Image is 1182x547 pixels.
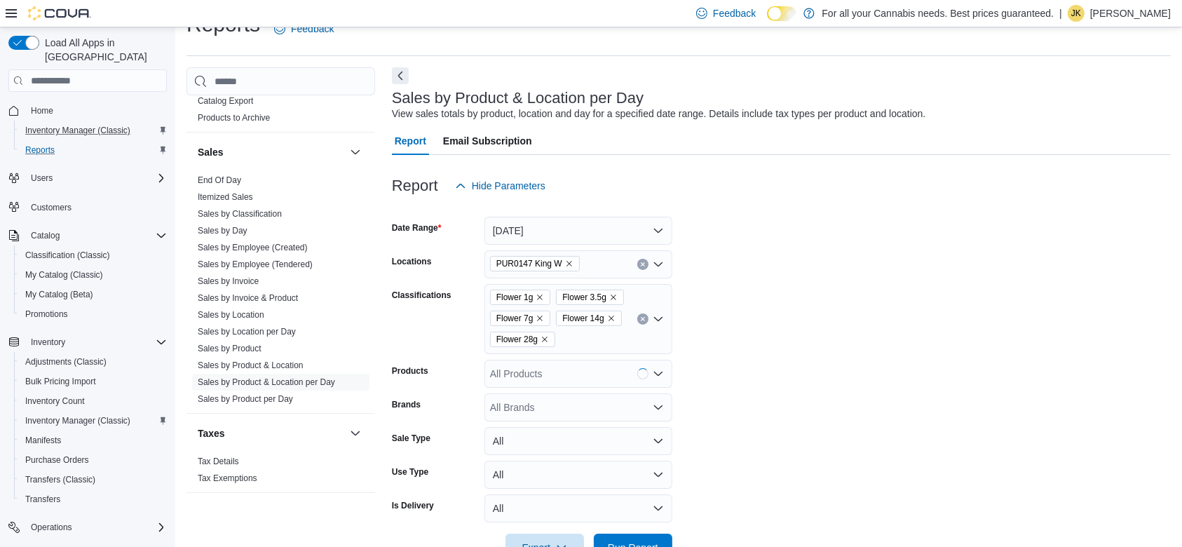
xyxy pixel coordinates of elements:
[14,470,172,489] button: Transfers (Classic)
[14,391,172,411] button: Inventory Count
[25,289,93,300] span: My Catalog (Beta)
[198,426,344,440] button: Taxes
[443,127,532,155] span: Email Subscription
[3,332,172,352] button: Inventory
[198,473,257,483] a: Tax Exemptions
[20,452,95,468] a: Purchase Orders
[198,426,225,440] h3: Taxes
[392,433,430,444] label: Sale Type
[14,372,172,391] button: Bulk Pricing Import
[347,425,364,442] button: Taxes
[25,334,71,351] button: Inventory
[25,125,130,136] span: Inventory Manager (Classic)
[565,259,573,268] button: Remove PUR0147 King W from selection in this group
[198,175,241,186] span: End Of Day
[198,473,257,484] span: Tax Exemptions
[14,121,172,140] button: Inventory Manager (Classic)
[14,352,172,372] button: Adjustments (Classic)
[20,412,167,429] span: Inventory Manager (Classic)
[31,522,72,533] span: Operations
[490,311,551,326] span: Flower 7g
[490,290,551,305] span: Flower 1g
[392,177,438,194] h3: Report
[490,332,555,347] span: Flower 28g
[541,335,549,344] button: Remove Flower 28g from selection in this group
[653,402,664,413] button: Open list of options
[14,431,172,450] button: Manifests
[392,399,421,410] label: Brands
[20,142,167,158] span: Reports
[449,172,551,200] button: Hide Parameters
[20,266,109,283] a: My Catalog (Classic)
[198,360,304,370] a: Sales by Product & Location
[20,353,112,370] a: Adjustments (Classic)
[14,489,172,509] button: Transfers
[713,6,756,20] span: Feedback
[395,127,426,155] span: Report
[392,365,428,377] label: Products
[484,427,672,455] button: All
[20,286,99,303] a: My Catalog (Beta)
[198,377,335,388] span: Sales by Product & Location per Day
[25,199,77,216] a: Customers
[25,519,167,536] span: Operations
[20,266,167,283] span: My Catalog (Classic)
[347,144,364,161] button: Sales
[25,144,55,156] span: Reports
[20,432,67,449] a: Manifests
[20,491,66,508] a: Transfers
[20,122,167,139] span: Inventory Manager (Classic)
[20,122,136,139] a: Inventory Manager (Classic)
[20,286,167,303] span: My Catalog (Beta)
[20,353,167,370] span: Adjustments (Classic)
[31,105,53,116] span: Home
[25,170,167,187] span: Users
[198,226,247,236] a: Sales by Day
[767,21,768,22] span: Dark Mode
[20,393,90,410] a: Inventory Count
[20,452,167,468] span: Purchase Orders
[25,227,65,244] button: Catalog
[25,334,167,351] span: Inventory
[25,198,167,215] span: Customers
[198,192,253,202] a: Itemized Sales
[198,145,344,159] button: Sales
[20,373,167,390] span: Bulk Pricing Import
[653,368,664,379] button: Open list of options
[25,519,78,536] button: Operations
[31,230,60,241] span: Catalog
[14,304,172,324] button: Promotions
[496,290,534,304] span: Flower 1g
[496,332,538,346] span: Flower 28g
[31,173,53,184] span: Users
[20,373,102,390] a: Bulk Pricing Import
[536,314,544,323] button: Remove Flower 7g from selection in this group
[392,500,434,511] label: Is Delivery
[198,208,282,220] span: Sales by Classification
[198,112,270,123] span: Products to Archive
[198,456,239,467] span: Tax Details
[20,306,167,323] span: Promotions
[490,256,580,271] span: PUR0147 King W
[637,259,648,270] button: Clear input
[607,314,616,323] button: Remove Flower 14g from selection in this group
[392,67,409,84] button: Next
[186,93,375,132] div: Products
[198,243,308,252] a: Sales by Employee (Created)
[496,257,562,271] span: PUR0147 King W
[198,326,296,337] span: Sales by Location per Day
[31,337,65,348] span: Inventory
[484,217,672,245] button: [DATE]
[25,102,167,119] span: Home
[198,276,259,286] a: Sales by Invoice
[20,393,167,410] span: Inventory Count
[14,265,172,285] button: My Catalog (Classic)
[653,259,664,270] button: Open list of options
[3,100,172,121] button: Home
[198,310,264,320] a: Sales by Location
[536,293,544,302] button: Remove Flower 1g from selection in this group
[25,227,167,244] span: Catalog
[637,313,648,325] button: Clear input
[25,415,130,426] span: Inventory Manager (Classic)
[25,454,89,466] span: Purchase Orders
